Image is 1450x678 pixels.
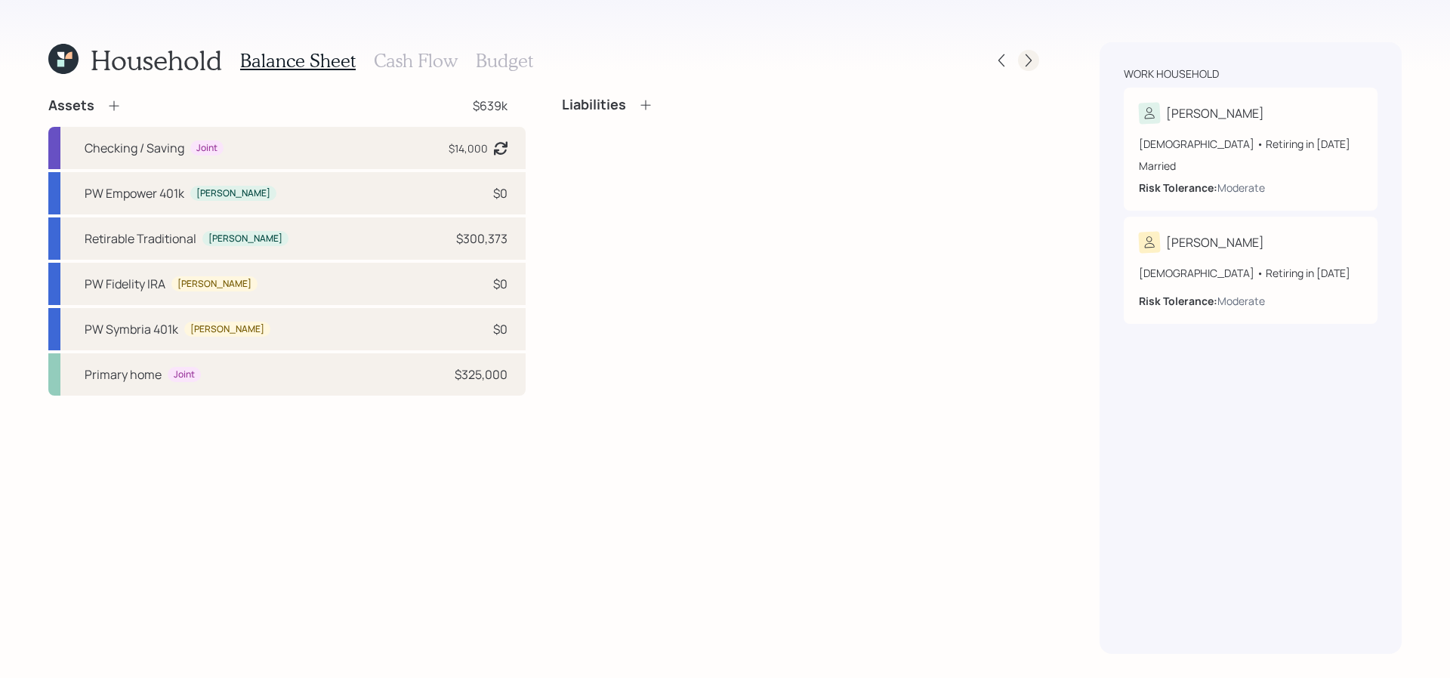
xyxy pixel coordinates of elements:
div: $0 [493,184,507,202]
div: $14,000 [449,140,488,156]
div: Joint [174,368,195,381]
div: Moderate [1217,180,1265,196]
div: Moderate [1217,293,1265,309]
div: Primary home [85,365,162,384]
h3: Budget [476,50,533,72]
h3: Balance Sheet [240,50,356,72]
b: Risk Tolerance: [1139,294,1217,308]
div: [PERSON_NAME] [190,323,264,336]
div: $325,000 [455,365,507,384]
div: [DEMOGRAPHIC_DATA] • Retiring in [DATE] [1139,265,1362,281]
div: [PERSON_NAME] [1166,104,1264,122]
div: [DEMOGRAPHIC_DATA] • Retiring in [DATE] [1139,136,1362,152]
b: Risk Tolerance: [1139,180,1217,195]
div: [PERSON_NAME] [196,187,270,200]
div: Work household [1124,66,1219,82]
div: PW Symbria 401k [85,320,178,338]
div: $300,373 [456,230,507,248]
div: [PERSON_NAME] [208,233,282,245]
div: PW Empower 401k [85,184,184,202]
div: Joint [196,142,217,155]
div: $639k [473,97,507,115]
div: Married [1139,158,1362,174]
div: [PERSON_NAME] [177,278,251,291]
div: Retirable Traditional [85,230,196,248]
div: Checking / Saving [85,139,184,157]
h4: Liabilities [562,97,626,113]
div: $0 [493,275,507,293]
div: $0 [493,320,507,338]
div: [PERSON_NAME] [1166,233,1264,251]
h3: Cash Flow [374,50,458,72]
h1: Household [91,44,222,76]
div: PW Fidelity IRA [85,275,165,293]
h4: Assets [48,97,94,114]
